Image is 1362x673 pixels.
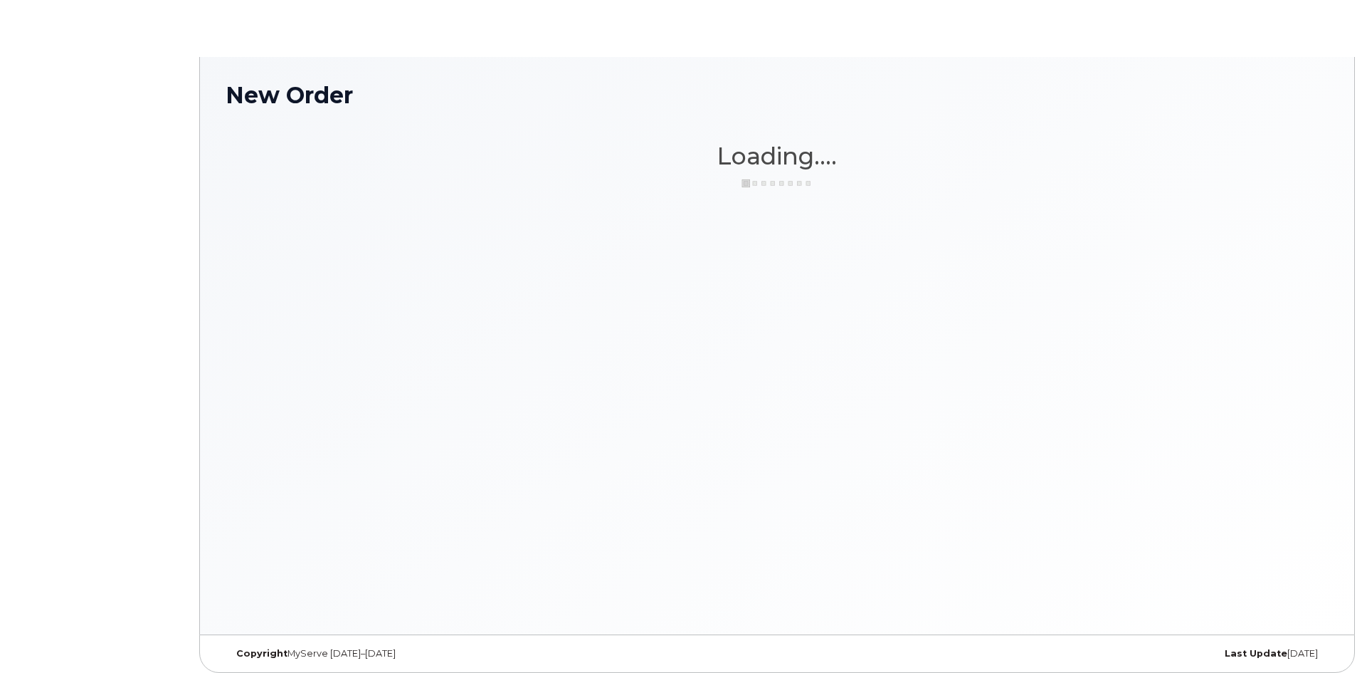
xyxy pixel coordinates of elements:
[226,83,1329,108] h1: New Order
[226,648,593,659] div: MyServe [DATE]–[DATE]
[741,178,813,189] img: ajax-loader-3a6953c30dc77f0bf724df975f13086db4f4c1262e45940f03d1251963f1bf2e.gif
[226,143,1329,169] h1: Loading....
[1225,648,1287,659] strong: Last Update
[961,648,1329,659] div: [DATE]
[236,648,287,659] strong: Copyright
